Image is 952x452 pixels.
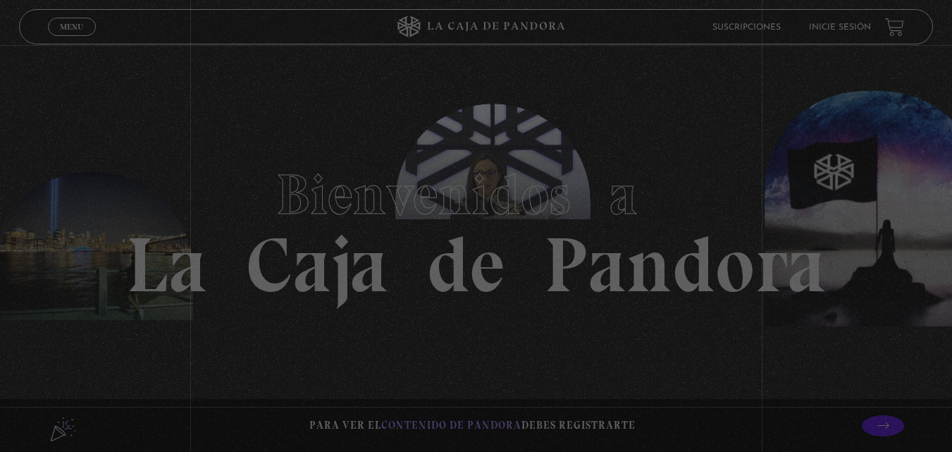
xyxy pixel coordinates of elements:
[276,161,676,228] span: Bienvenidos a
[381,419,521,432] span: contenido de Pandora
[809,23,871,32] a: Inicie sesión
[885,17,904,36] a: View your shopping cart
[55,35,88,44] span: Cerrar
[309,416,636,435] p: Para ver el debes registrarte
[60,23,83,31] span: Menu
[712,23,781,32] a: Suscripciones
[126,149,826,304] h1: La Caja de Pandora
